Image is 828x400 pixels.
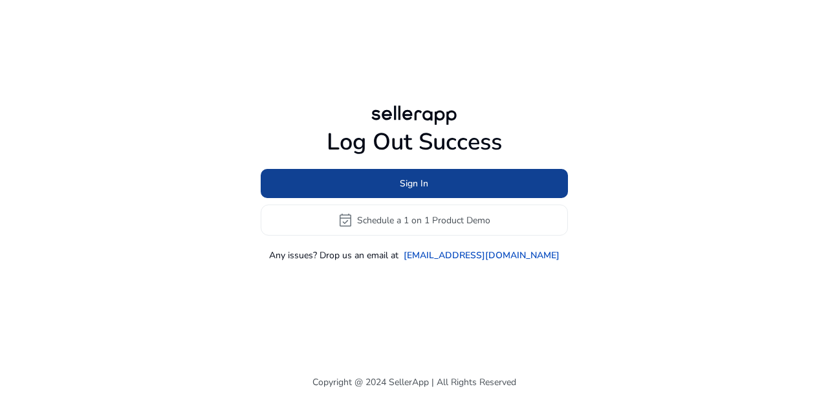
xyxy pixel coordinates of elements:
p: Any issues? Drop us an email at [269,249,398,262]
a: [EMAIL_ADDRESS][DOMAIN_NAME] [404,249,560,262]
span: Sign In [400,177,428,190]
span: event_available [338,212,353,228]
button: Sign In [261,169,568,198]
h1: Log Out Success [261,128,568,156]
button: event_availableSchedule a 1 on 1 Product Demo [261,205,568,236]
